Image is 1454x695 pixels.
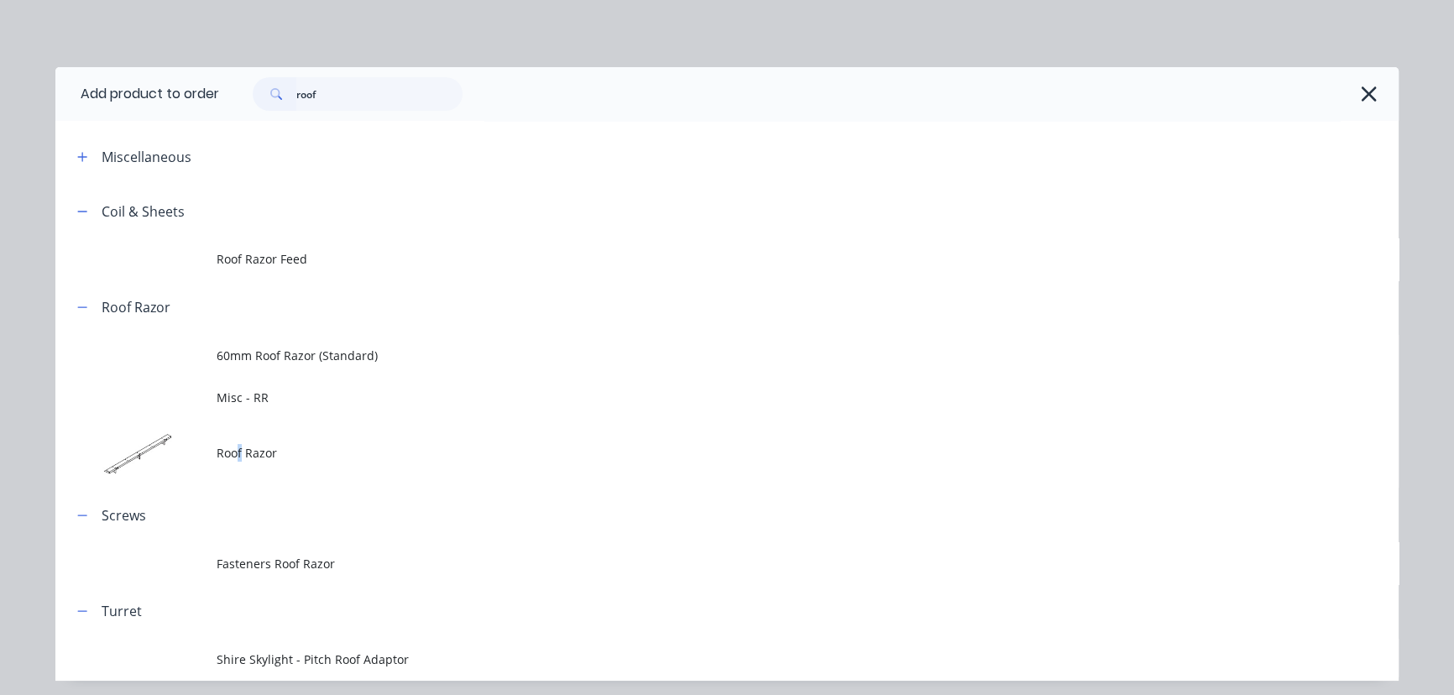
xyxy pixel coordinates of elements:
span: 60mm Roof Razor (Standard) [217,347,1162,364]
div: Screws [102,505,146,525]
span: Fasteners Roof Razor [217,555,1162,572]
div: Roof Razor [102,297,170,317]
div: Coil & Sheets [102,201,185,222]
input: Search... [296,77,463,111]
span: Roof Razor Feed [217,250,1162,268]
div: Turret [102,601,142,621]
div: Miscellaneous [102,147,191,167]
span: Shire Skylight - Pitch Roof Adaptor [217,651,1162,668]
div: Add product to order [55,67,219,121]
span: Misc - RR [217,389,1162,406]
span: Roof Razor [217,444,1162,462]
